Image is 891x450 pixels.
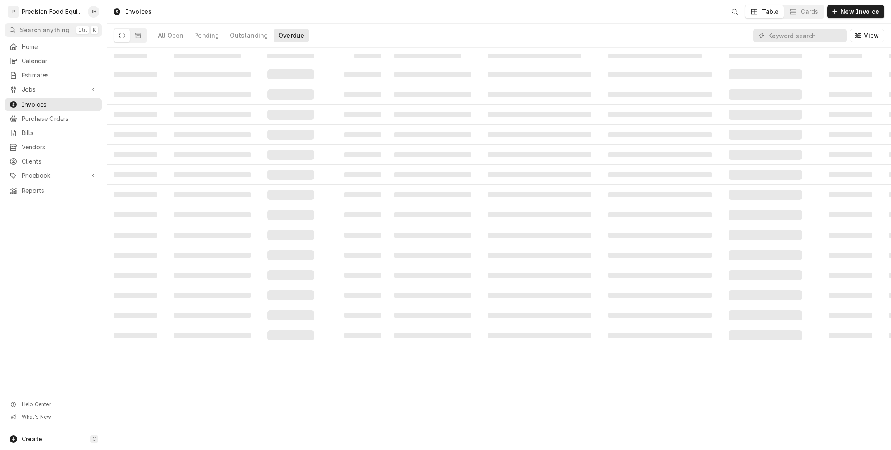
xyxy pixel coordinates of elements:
[829,92,872,97] span: ‌
[394,72,471,77] span: ‌
[729,270,802,280] span: ‌
[230,31,268,40] div: Outstanding
[92,436,96,442] span: C
[174,172,251,177] span: ‌
[488,233,591,238] span: ‌
[22,187,97,195] span: Reports
[488,253,591,258] span: ‌
[20,26,69,34] span: Search anything
[88,6,99,18] div: JH
[608,212,712,217] span: ‌
[267,230,314,240] span: ‌
[608,253,712,258] span: ‌
[827,5,884,18] button: New Invoice
[829,54,862,58] span: ‌
[488,112,591,117] span: ‌
[267,69,314,79] span: ‌
[729,170,802,180] span: ‌
[194,31,219,40] div: Pending
[829,112,872,117] span: ‌
[267,270,314,280] span: ‌
[5,23,102,37] button: Search anythingCtrlK
[174,333,251,338] span: ‌
[267,110,314,120] span: ‌
[114,212,157,217] span: ‌
[174,92,251,97] span: ‌
[174,293,251,298] span: ‌
[608,233,712,238] span: ‌
[488,212,591,217] span: ‌
[829,333,872,338] span: ‌
[488,72,591,77] span: ‌
[608,152,712,157] span: ‌
[344,293,381,298] span: ‌
[608,72,712,77] span: ‌
[829,172,872,177] span: ‌
[829,253,872,258] span: ‌
[729,54,802,58] span: ‌
[729,230,802,240] span: ‌
[114,152,157,157] span: ‌
[729,150,802,160] span: ‌
[267,150,314,160] span: ‌
[267,210,314,220] span: ‌
[22,43,97,51] span: Home
[729,110,802,120] span: ‌
[608,92,712,97] span: ‌
[608,333,712,338] span: ‌
[344,273,381,278] span: ‌
[344,192,381,197] span: ‌
[5,155,102,168] a: Clients
[829,313,872,318] span: ‌
[267,54,314,58] span: ‌
[5,98,102,111] a: Invoices
[114,313,157,318] span: ‌
[22,414,96,420] span: What's New
[5,40,102,54] a: Home
[267,290,314,300] span: ‌
[608,112,712,117] span: ‌
[850,29,884,42] button: View
[5,411,102,423] a: Go to What's New
[174,313,251,318] span: ‌
[5,141,102,154] a: Vendors
[729,290,802,300] span: ‌
[5,399,102,410] a: Go to Help Center
[22,171,85,180] span: Pricebook
[279,31,304,40] div: Overdue
[488,192,591,197] span: ‌
[729,69,802,79] span: ‌
[344,72,381,77] span: ‌
[114,233,157,238] span: ‌
[768,29,843,42] input: Keyword search
[114,72,157,77] span: ‌
[394,253,471,258] span: ‌
[829,152,872,157] span: ‌
[344,112,381,117] span: ‌
[22,129,97,137] span: Bills
[488,152,591,157] span: ‌
[5,126,102,140] a: Bills
[488,132,591,137] span: ‌
[394,333,471,338] span: ‌
[22,157,97,166] span: Clients
[394,313,471,318] span: ‌
[729,250,802,260] span: ‌
[394,132,471,137] span: ‌
[174,112,251,117] span: ‌
[174,132,251,137] span: ‌
[267,190,314,200] span: ‌
[22,71,97,79] span: Estimates
[729,190,802,200] span: ‌
[267,170,314,180] span: ‌
[114,112,157,117] span: ‌
[354,54,381,58] span: ‌
[114,172,157,177] span: ‌
[394,212,471,217] span: ‌
[174,273,251,278] span: ‌
[608,273,712,278] span: ‌
[608,172,712,177] span: ‌
[22,435,42,442] span: Create
[829,212,872,217] span: ‌
[158,31,183,40] div: All Open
